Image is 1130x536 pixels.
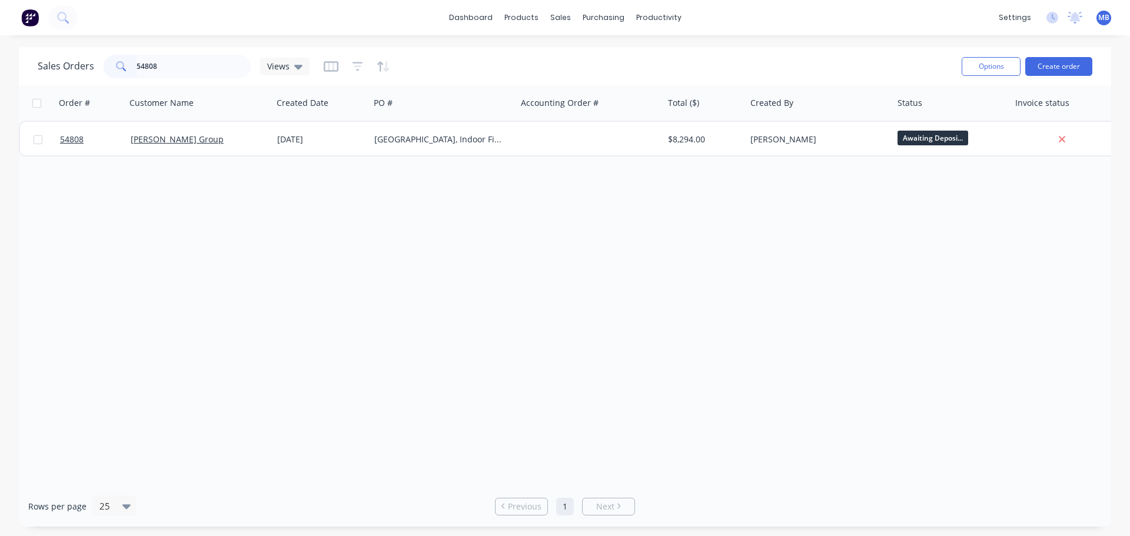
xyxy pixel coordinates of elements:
a: [PERSON_NAME] Group [131,134,224,145]
a: dashboard [443,9,498,26]
div: [PERSON_NAME] [750,134,881,145]
div: [DATE] [277,134,365,145]
div: Total ($) [668,97,699,109]
div: Accounting Order # [521,97,599,109]
div: Customer Name [129,97,194,109]
a: Page 1 is your current page [556,498,574,515]
div: Order # [59,97,90,109]
div: settings [993,9,1037,26]
ul: Pagination [490,498,640,515]
span: 54808 [60,134,84,145]
div: purchasing [577,9,630,26]
button: Options [962,57,1021,76]
div: productivity [630,9,687,26]
span: Rows per page [28,501,87,512]
div: PO # [374,97,393,109]
div: sales [544,9,577,26]
div: Created Date [277,97,328,109]
span: Previous [508,501,541,512]
h1: Sales Orders [38,61,94,72]
span: Views [267,60,290,72]
div: $8,294.00 [668,134,737,145]
span: Awaiting Deposi... [898,131,968,145]
span: MB [1098,12,1109,23]
div: Invoice status [1015,97,1069,109]
div: Status [898,97,922,109]
span: Next [596,501,614,512]
a: 54808 [60,122,131,157]
input: Search... [137,55,251,78]
div: Created By [750,97,793,109]
div: [GEOGRAPHIC_DATA], Indoor Firing Range [374,134,505,145]
a: Previous page [496,501,547,512]
img: Factory [21,9,39,26]
div: products [498,9,544,26]
a: Next page [583,501,634,512]
button: Create order [1025,57,1092,76]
